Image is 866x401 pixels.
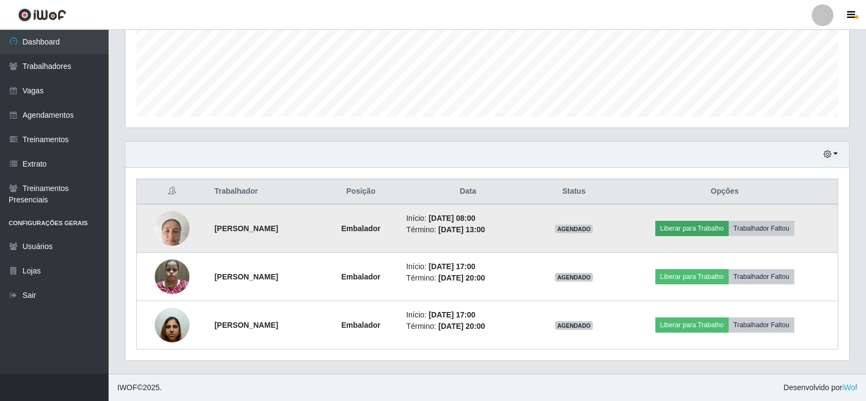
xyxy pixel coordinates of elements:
[214,321,278,329] strong: [PERSON_NAME]
[117,383,137,392] span: IWOF
[555,225,593,233] span: AGENDADO
[842,383,857,392] a: iWof
[428,310,475,319] time: [DATE] 17:00
[655,317,729,333] button: Liberar para Trabalho
[555,321,593,330] span: AGENDADO
[655,221,729,236] button: Liberar para Trabalho
[555,273,593,282] span: AGENDADO
[406,321,529,332] li: Término:
[655,269,729,284] button: Liberar para Trabalho
[322,179,400,205] th: Posição
[438,225,485,234] time: [DATE] 13:00
[612,179,838,205] th: Opções
[208,179,322,205] th: Trabalhador
[438,273,485,282] time: [DATE] 20:00
[117,382,162,393] span: © 2025 .
[214,224,278,233] strong: [PERSON_NAME]
[438,322,485,330] time: [DATE] 20:00
[341,321,380,329] strong: Embalador
[428,262,475,271] time: [DATE] 17:00
[729,221,794,236] button: Trabalhador Faltou
[428,214,475,222] time: [DATE] 08:00
[155,302,189,348] img: 1730150027487.jpeg
[536,179,611,205] th: Status
[406,309,529,321] li: Início:
[18,8,66,22] img: CoreUI Logo
[783,382,857,393] span: Desenvolvido por
[729,317,794,333] button: Trabalhador Faltou
[406,272,529,284] li: Término:
[400,179,536,205] th: Data
[406,261,529,272] li: Início:
[155,253,189,300] img: 1712714567127.jpeg
[214,272,278,281] strong: [PERSON_NAME]
[729,269,794,284] button: Trabalhador Faltou
[155,206,189,252] img: 1726585318668.jpeg
[341,272,380,281] strong: Embalador
[406,213,529,224] li: Início:
[341,224,380,233] strong: Embalador
[406,224,529,235] li: Término:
